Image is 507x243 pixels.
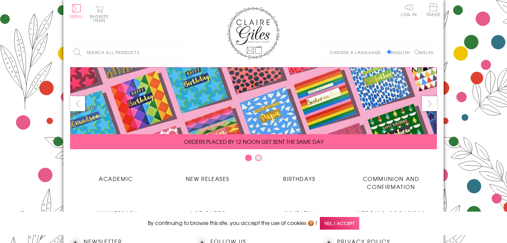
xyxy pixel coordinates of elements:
a: Birthdays [253,170,345,183]
span: Trade [426,3,440,16]
input: Search [180,45,187,60]
a: Trade [426,3,440,18]
span: Menu [70,13,83,19]
a: Anniversary [70,204,162,217]
span: ORDERS PLACED BY 12 NOON GET SENT THE SAME DAY [184,138,324,146]
button: next [422,96,437,111]
input: English [387,50,391,54]
a: Communion and Confirmation [345,170,437,191]
span: Birthdays [283,175,315,183]
span: Academic [99,175,133,183]
span: 0 items [93,13,108,23]
a: Age Cards [162,204,253,217]
label: Welsh [415,49,434,55]
a: Log In [401,3,417,16]
span: Communion and Confirmation [363,175,420,191]
img: Claire Giles Greetings Cards [227,7,280,59]
span: Sympathy [284,209,315,217]
a: Wedding Occasions [345,204,437,217]
input: Search all products [70,45,187,60]
label: English [387,49,413,55]
button: Menu [70,4,83,18]
input: Welsh [415,50,419,54]
p: Choose a language: [330,49,386,55]
div: Carousel Pagination [70,154,437,165]
button: Carousel Page 1 (Current Slide) [245,155,252,161]
span: Wedding Occasions [357,209,426,217]
span: New Releases [186,175,229,183]
a: New Releases [162,170,253,183]
a: Academic [70,170,162,183]
button: Basket0 items [90,5,108,22]
button: prev [70,96,85,111]
span: Age Cards [189,209,225,217]
span: Anniversary [95,209,137,217]
a: Sympathy [253,204,345,217]
span: Yes, I accept [320,217,359,230]
button: Carousel Page 2 [255,155,262,161]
